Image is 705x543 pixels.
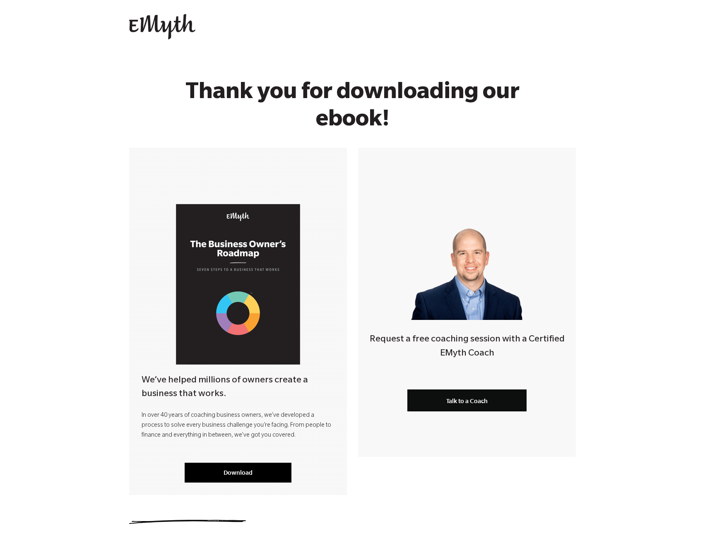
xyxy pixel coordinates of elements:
[176,204,300,365] img: Business Owners Roadmap Cover
[185,463,291,483] a: Download
[664,503,705,543] iframe: Chat Widget
[129,14,195,40] img: EMyth
[154,81,551,135] h1: Thank you for downloading our ebook!
[446,397,488,404] span: Talk to a Coach
[142,374,334,402] h4: We’ve helped millions of owners create a business that works.
[142,411,334,441] p: In over 40 years of coaching business owners, we’ve developed a process to solve every business c...
[407,389,527,411] a: Talk to a Coach
[129,520,246,524] img: underline.svg
[358,333,576,361] h4: Request a free coaching session with a Certified EMyth Coach
[407,213,527,320] img: Smart-business-coach.png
